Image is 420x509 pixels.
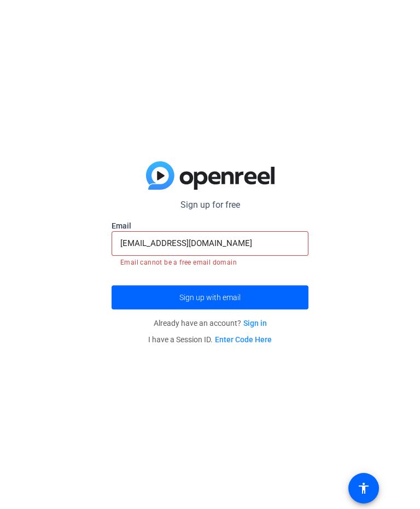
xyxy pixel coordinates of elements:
mat-icon: accessibility [357,482,370,495]
button: Sign up with email [112,285,308,309]
input: Enter Email Address [120,237,300,250]
span: I have a Session ID. [148,335,272,344]
span: Already have an account? [154,319,267,327]
a: Enter Code Here [215,335,272,344]
label: Email [112,220,308,231]
a: Sign in [243,319,267,327]
p: Sign up for free [112,198,308,212]
img: blue-gradient.svg [146,161,275,190]
mat-error: Email cannot be a free email domain [120,256,300,268]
